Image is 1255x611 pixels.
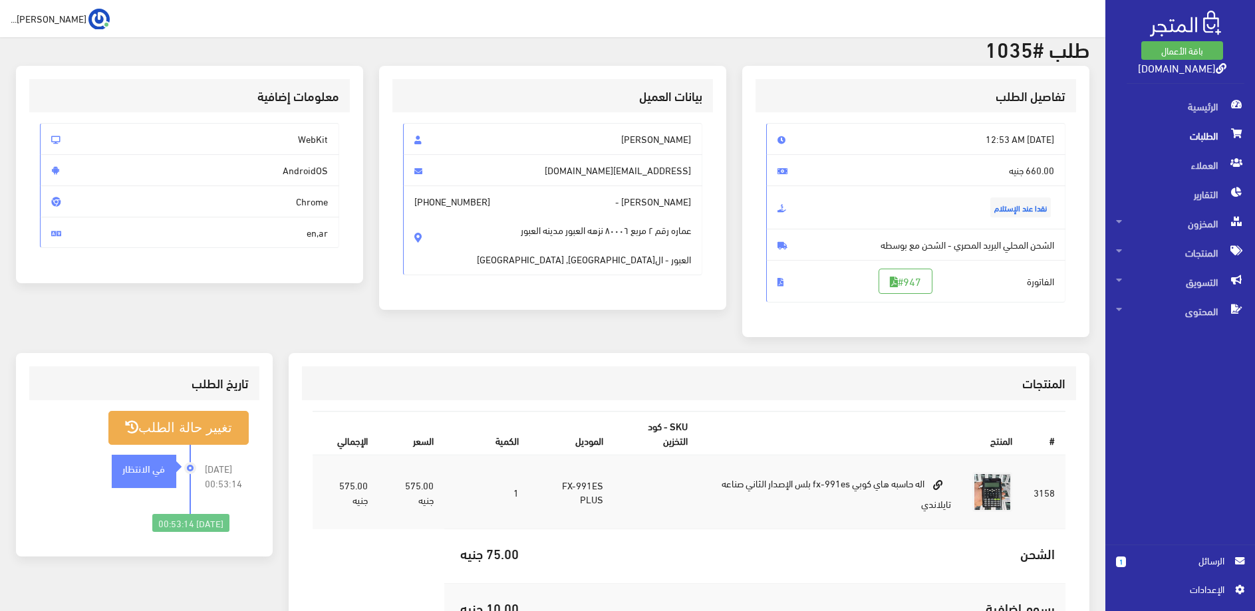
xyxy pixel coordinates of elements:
span: عماره رقم ٢ مربع ٨٠٠٠٦ نزهه العبور مدينه العبور العبور - ال[GEOGRAPHIC_DATA], [GEOGRAPHIC_DATA] [477,209,691,267]
span: التقارير [1116,180,1244,209]
span: الشحن المحلي البريد المصري - الشحن مع بوسطه [766,229,1065,261]
th: الكمية [444,412,529,455]
th: السعر [378,412,444,455]
h3: تفاصيل الطلب [766,90,1065,102]
td: 3158 [1023,455,1065,529]
button: تغيير حالة الطلب [108,411,248,445]
span: [DATE] 12:53 AM [766,123,1065,155]
span: المخزون [1116,209,1244,238]
td: 575.00 جنيه [313,455,378,529]
span: 1 [1116,556,1126,567]
span: الرئيسية [1116,92,1244,121]
h5: 75.00 جنيه [455,546,519,560]
span: WebKit [40,123,339,155]
td: اله حاسبه هاي كوبي fx-991es بلس الإصدار الثاني صناعه تايلاندي [698,455,962,529]
h3: معلومات إضافية [40,90,339,102]
a: اﻹعدادات [1116,582,1244,603]
td: FX-991ES PLUS [529,455,614,529]
span: [PERSON_NAME] - [403,185,702,275]
span: الطلبات [1116,121,1244,150]
a: المنتجات [1105,238,1255,267]
th: # [1023,412,1065,455]
a: #947 [879,269,932,294]
th: الموديل [529,412,614,455]
a: ... [PERSON_NAME]... [11,8,110,29]
span: Chrome [40,185,339,217]
a: المخزون [1105,209,1255,238]
td: 1 [444,455,529,529]
img: . [1150,11,1221,37]
a: المحتوى [1105,297,1255,326]
span: المنتجات [1116,238,1244,267]
span: اﻹعدادات [1127,582,1224,596]
span: العملاء [1116,150,1244,180]
h3: بيانات العميل [403,90,702,102]
img: ... [88,9,110,30]
a: الرئيسية [1105,92,1255,121]
a: الطلبات [1105,121,1255,150]
a: 1 الرسائل [1116,553,1244,582]
span: [EMAIL_ADDRESS][DOMAIN_NAME] [403,154,702,186]
span: [DATE] 00:53:14 [205,461,249,491]
span: AndroidOS [40,154,339,186]
span: [PERSON_NAME] [403,123,702,155]
a: باقة الأعمال [1141,41,1223,60]
h2: طلب #1035 [16,37,1089,60]
div: [DATE] 00:53:14 [152,514,229,533]
iframe: Drift Widget Chat Controller [16,520,67,570]
th: المنتج [698,412,1024,455]
th: SKU - كود التخزين [614,412,698,455]
span: en,ar [40,217,339,249]
strong: في الانتظار [122,461,165,475]
a: [DOMAIN_NAME] [1138,58,1226,77]
span: [PHONE_NUMBER] [414,194,490,209]
span: نقدا عند الإستلام [990,197,1051,217]
span: الرسائل [1137,553,1224,568]
span: المحتوى [1116,297,1244,326]
th: اﻹجمالي [313,412,378,455]
h5: الشحن [540,546,1055,560]
td: 575.00 جنيه [378,455,444,529]
a: العملاء [1105,150,1255,180]
span: 660.00 جنيه [766,154,1065,186]
span: [PERSON_NAME]... [11,10,86,27]
a: التقارير [1105,180,1255,209]
h3: تاريخ الطلب [40,377,248,390]
span: التسويق [1116,267,1244,297]
span: الفاتورة [766,260,1065,303]
h3: المنتجات [313,377,1066,390]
